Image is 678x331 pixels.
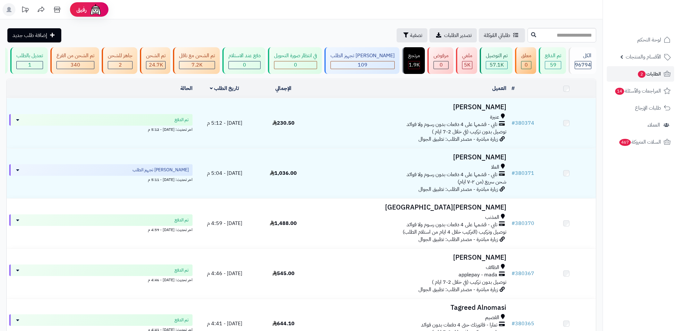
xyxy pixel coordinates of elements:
span: إضافة طلب جديد [13,31,47,39]
span: 2 [638,71,646,78]
span: # [511,320,515,327]
span: زيارة مباشرة - مصدر الطلب: تطبيق الجوال [418,236,498,243]
a: معلق 0 [514,47,537,74]
div: مرفوض [433,52,449,59]
span: السلات المتروكة [619,138,661,147]
span: 1,488.00 [270,219,297,227]
span: 2 [119,61,122,69]
h3: [PERSON_NAME] [315,103,506,111]
span: 0 [525,61,528,69]
span: تم الدفع [175,217,189,223]
h3: Tagreed Alnomasi [315,304,506,311]
span: المذنب [485,214,499,221]
a: ملغي 5K [455,47,478,74]
span: زيارة مباشرة - مصدر الطلب: تطبيق الجوال [418,135,498,143]
div: 0 [274,61,317,69]
span: تمارا - فاتورتك حتى 4 دفعات بدون فوائد [421,321,497,329]
span: 0 [243,61,246,69]
a: تم الشحن مع ناقل 7.2K [172,47,221,74]
a: جاهز للشحن 2 [100,47,139,74]
span: 7.2K [192,61,202,69]
span: طلباتي المُوكلة [484,31,510,39]
span: 545.00 [272,270,295,277]
div: اخر تحديث: [DATE] - 5:12 م [9,126,193,132]
div: تم الشحن مع ناقل [179,52,215,59]
img: logo-2.png [634,15,672,29]
div: الكل [575,52,591,59]
h3: [PERSON_NAME] [315,254,506,261]
a: #380371 [511,169,534,177]
span: [DATE] - 5:12 م [207,119,242,127]
a: تصدير الطلبات [429,28,477,42]
span: المراجعات والأسئلة [614,86,661,95]
div: 0 [521,61,531,69]
span: توصيل بدون تركيب (في خلال 2-7 ايام ) [432,278,506,286]
span: # [511,219,515,227]
span: 467 [619,139,631,146]
a: الإجمالي [275,85,291,92]
span: طلبات الإرجاع [635,103,661,112]
div: 7222 [179,61,215,69]
span: تصفية [410,31,422,39]
span: تم الدفع [175,117,189,123]
div: 109 [331,61,394,69]
h3: [PERSON_NAME][GEOGRAPHIC_DATA] [315,204,506,211]
div: جاهز للشحن [108,52,133,59]
span: تابي - قسّمها على 4 دفعات بدون رسوم ولا فوائد [407,121,497,128]
div: تم الدفع [545,52,561,59]
span: 57.1K [490,61,504,69]
span: تصدير الطلبات [444,31,472,39]
span: 1,036.00 [270,169,297,177]
span: 5K [464,61,470,69]
span: رفيق [76,6,87,13]
span: زيارة مباشرة - مصدر الطلب: تطبيق الجوال [418,185,498,193]
div: ملغي [462,52,472,59]
a: # [511,85,515,92]
a: السلات المتروكة467 [607,134,674,150]
span: تم الدفع [175,267,189,273]
div: تم التوصيل [486,52,508,59]
a: #380367 [511,270,534,277]
a: #380370 [511,219,534,227]
span: لوحة التحكم [637,35,661,44]
span: عنيزة [490,113,499,121]
a: العميل [492,85,506,92]
span: [DATE] - 5:04 م [207,169,242,177]
span: الطلبات [637,69,661,78]
span: القصيم [485,314,499,321]
a: تم الدفع 59 [537,47,567,74]
div: 57074 [486,61,507,69]
a: #380374 [511,119,534,127]
div: معلق [521,52,531,59]
div: اخر تحديث: [DATE] - 4:46 م [9,276,193,283]
a: تاريخ الطلب [210,85,239,92]
div: تعديل بالطلب [16,52,43,59]
div: 0 [229,61,260,69]
span: 0 [294,61,297,69]
span: 340 [71,61,80,69]
span: 24.7K [149,61,163,69]
span: توصيل وتركيب (التركيب خلال 4 ايام من استلام الطلب) [403,228,506,236]
a: دفع عند الاستلام 0 [221,47,267,74]
span: [DATE] - 4:46 م [207,270,242,277]
a: تحديثات المنصة [17,3,33,18]
span: تابي - قسّمها على 4 دفعات بدون رسوم ولا فوائد [407,221,497,228]
span: 14 [615,88,624,95]
span: 0 [440,61,443,69]
div: 4999 [462,61,472,69]
a: تم التوصيل 57.1K [478,47,514,74]
span: تابي - قسّمها على 4 دفعات بدون رسوم ولا فوائد [407,171,497,178]
div: 340 [57,61,94,69]
span: # [511,270,515,277]
span: العلا [491,164,499,171]
a: الطلبات2 [607,66,674,82]
a: تعديل بالطلب 1 [9,47,49,74]
span: 1.9K [409,61,420,69]
div: مرتجع [408,52,420,59]
div: تم الشحن من الفرع [56,52,94,59]
a: تم الشحن 24.7K [139,47,172,74]
a: طلبات الإرجاع [607,100,674,116]
span: توصيل بدون تركيب (في خلال 2-7 ايام ) [432,128,506,136]
div: 24737 [146,61,165,69]
span: applepay - mada [459,271,497,279]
